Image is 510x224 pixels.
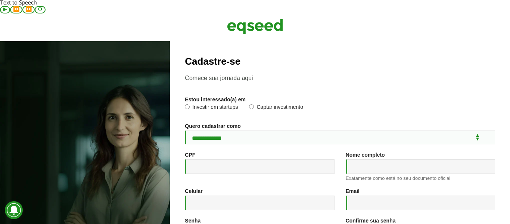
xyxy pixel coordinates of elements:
[35,6,46,13] button: Settings
[346,176,495,181] div: Exatamente como está no seu documento oficial
[346,152,385,157] label: Nome completo
[346,218,396,223] label: Confirme sua senha
[185,152,195,157] label: CPF
[22,6,35,13] button: Forward
[185,188,202,194] label: Celular
[227,17,283,36] img: EqSeed Logo
[249,104,303,112] label: Captar investimento
[185,97,246,102] label: Estou interessado(a) em
[185,104,238,112] label: Investir em startups
[346,188,360,194] label: Email
[185,74,495,82] p: Comece sua jornada aqui
[10,6,22,13] button: Previous
[185,56,495,67] h2: Cadastre-se
[185,218,200,223] label: Senha
[249,104,254,109] input: Captar investimento
[185,123,240,129] label: Quero cadastrar como
[185,104,190,109] input: Investir em startups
